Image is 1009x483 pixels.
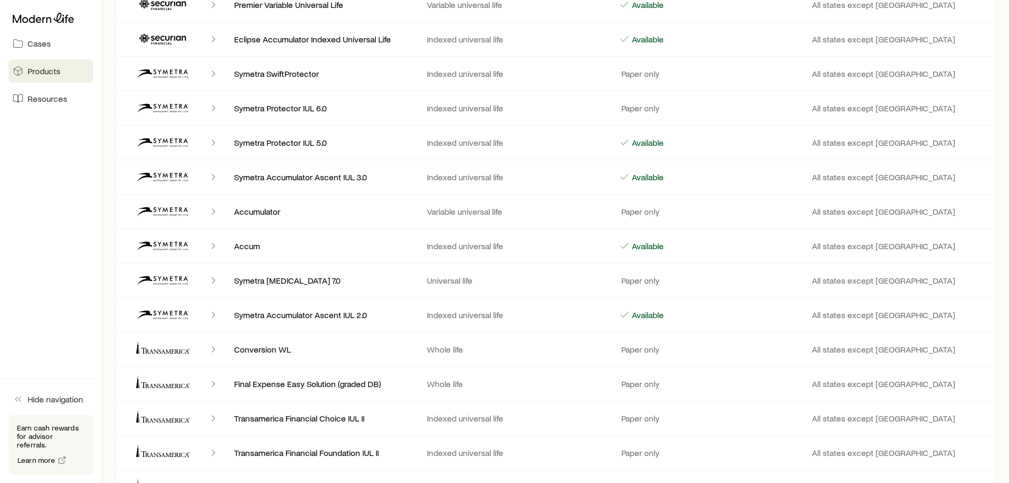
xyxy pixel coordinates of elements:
p: Indexed universal life [427,68,603,79]
p: All states except [GEOGRAPHIC_DATA] [812,137,988,148]
a: Products [8,59,93,83]
p: Transamerica Financial Choice IUL II [234,413,410,424]
p: All states except [GEOGRAPHIC_DATA] [812,34,988,45]
p: Transamerica Financial Foundation IUL II [234,447,410,458]
p: All states except [GEOGRAPHIC_DATA] [812,379,988,389]
p: Paper only [619,206,659,217]
p: Paper only [619,413,659,424]
p: Indexed universal life [427,172,603,182]
div: Earn cash rewards for advisor referrals.Learn more [8,415,93,475]
p: Indexed universal life [427,310,603,320]
p: All states except [GEOGRAPHIC_DATA] [812,310,988,320]
a: Cases [8,32,93,55]
p: Eclipse Accumulator Indexed Universal Life [234,34,410,45]
p: Final Expense Easy Solution (graded DB) [234,379,410,389]
p: Paper only [619,344,659,355]
p: Indexed universal life [427,241,603,251]
p: Symetra Accumulator Ascent IUL 3.0 [234,172,410,182]
p: Whole life [427,379,603,389]
p: All states except [GEOGRAPHIC_DATA] [812,275,988,286]
p: Indexed universal life [427,413,603,424]
span: Learn more [17,456,56,464]
a: Resources [8,87,93,110]
p: Earn cash rewards for advisor referrals. [17,424,85,449]
p: All states except [GEOGRAPHIC_DATA] [812,413,988,424]
p: Conversion WL [234,344,410,355]
p: Available [630,241,664,251]
p: Paper only [619,275,659,286]
p: Symetra SwiftProtector [234,68,410,79]
p: Symetra [MEDICAL_DATA] 7.0 [234,275,410,286]
p: Paper only [619,103,659,113]
p: All states except [GEOGRAPHIC_DATA] [812,68,988,79]
p: Symetra Accumulator Ascent IUL 2.0 [234,310,410,320]
p: Available [630,34,664,45]
span: Resources [28,93,67,104]
p: All states except [GEOGRAPHIC_DATA] [812,206,988,217]
p: Symetra Protector IUL 6.0 [234,103,410,113]
p: All states except [GEOGRAPHIC_DATA] [812,241,988,251]
p: Paper only [619,379,659,389]
button: Hide navigation [8,388,93,411]
p: Paper only [619,447,659,458]
p: Indexed universal life [427,447,603,458]
p: Variable universal life [427,206,603,217]
p: Available [630,172,664,182]
p: Whole life [427,344,603,355]
span: Products [28,66,60,76]
p: All states except [GEOGRAPHIC_DATA] [812,172,988,182]
span: Hide navigation [28,394,83,405]
p: All states except [GEOGRAPHIC_DATA] [812,447,988,458]
p: All states except [GEOGRAPHIC_DATA] [812,344,988,355]
p: Indexed universal life [427,34,603,45]
p: All states except [GEOGRAPHIC_DATA] [812,103,988,113]
p: Symetra Protector IUL 5.0 [234,137,410,148]
p: Indexed universal life [427,137,603,148]
span: Cases [28,38,51,49]
p: Available [630,310,664,320]
p: Available [630,137,664,148]
p: Accumulator [234,206,410,217]
p: Paper only [619,68,659,79]
p: Indexed universal life [427,103,603,113]
p: Universal life [427,275,603,286]
p: Accum [234,241,410,251]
